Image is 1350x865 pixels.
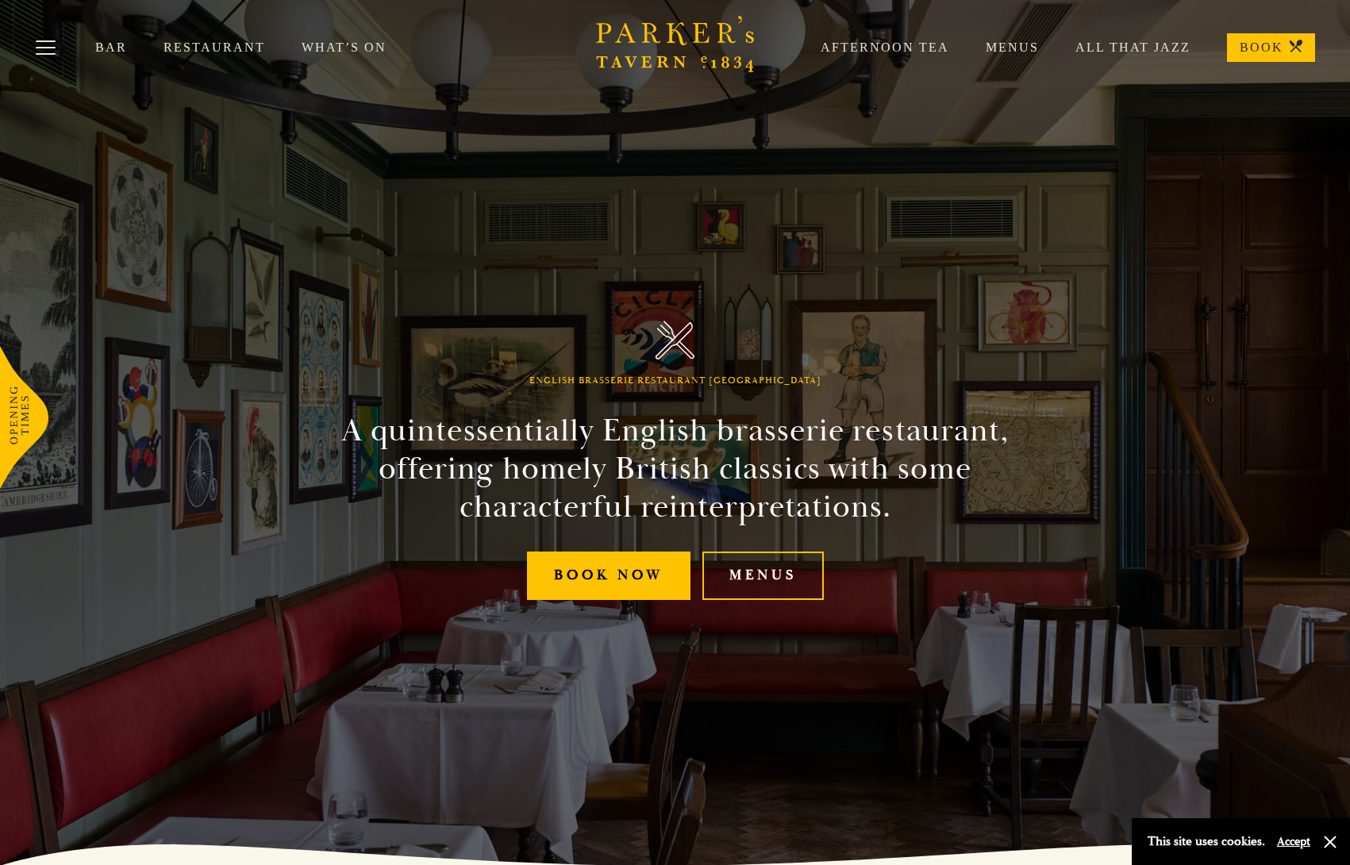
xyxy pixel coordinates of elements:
[313,412,1037,526] h2: A quintessentially English brasserie restaurant, offering homely British classics with some chara...
[529,375,821,386] h1: English Brasserie Restaurant [GEOGRAPHIC_DATA]
[527,552,690,600] a: Book Now
[1322,834,1338,850] button: Close and accept
[702,552,824,600] a: Menus
[1148,830,1265,853] p: This site uses cookies.
[1277,834,1310,849] button: Accept
[656,321,694,359] img: Parker's Tavern Brasserie Cambridge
